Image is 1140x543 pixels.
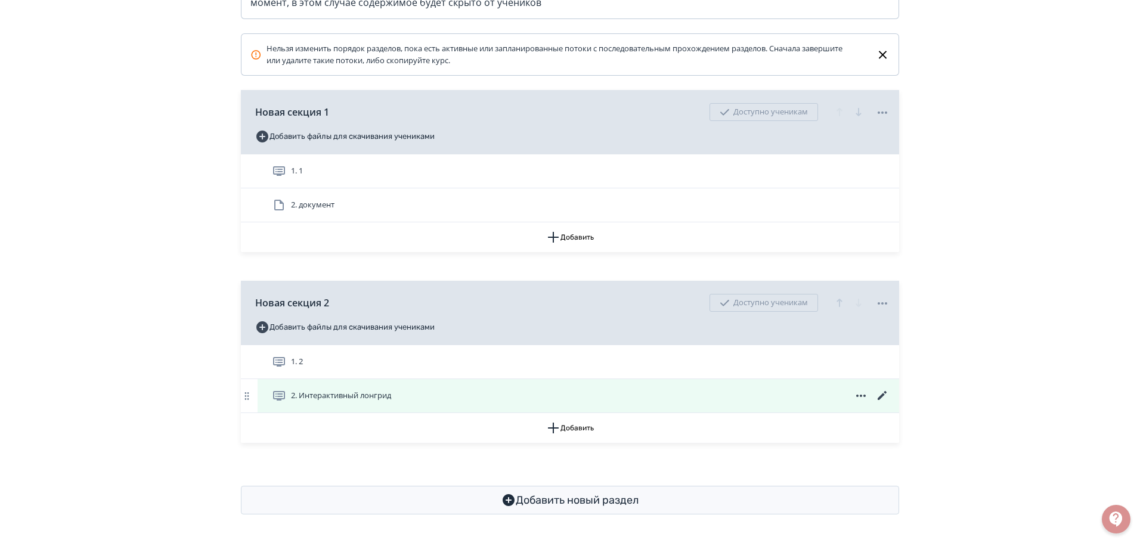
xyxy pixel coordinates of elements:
[241,154,899,188] div: 1. 1
[291,390,391,402] span: 2. Интерактивный лонгрид
[255,318,435,337] button: Добавить файлы для скачивания учениками
[255,105,329,119] span: Новая секция 1
[241,222,899,252] button: Добавить
[241,413,899,443] button: Добавить
[710,103,818,121] div: Доступно ученикам
[241,486,899,514] button: Добавить новый раздел
[241,188,899,222] div: 2. документ
[291,165,303,177] span: 1. 1
[241,379,899,413] div: 2. Интерактивный лонгрид
[250,43,857,66] div: Нельзя изменить порядок разделов, пока есть активные или запланированные потоки с последовательны...
[255,127,435,146] button: Добавить файлы для скачивания учениками
[291,356,303,368] span: 1. 2
[255,296,329,310] span: Новая секция 2
[241,345,899,379] div: 1. 2
[710,294,818,312] div: Доступно ученикам
[291,199,334,211] span: 2. документ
